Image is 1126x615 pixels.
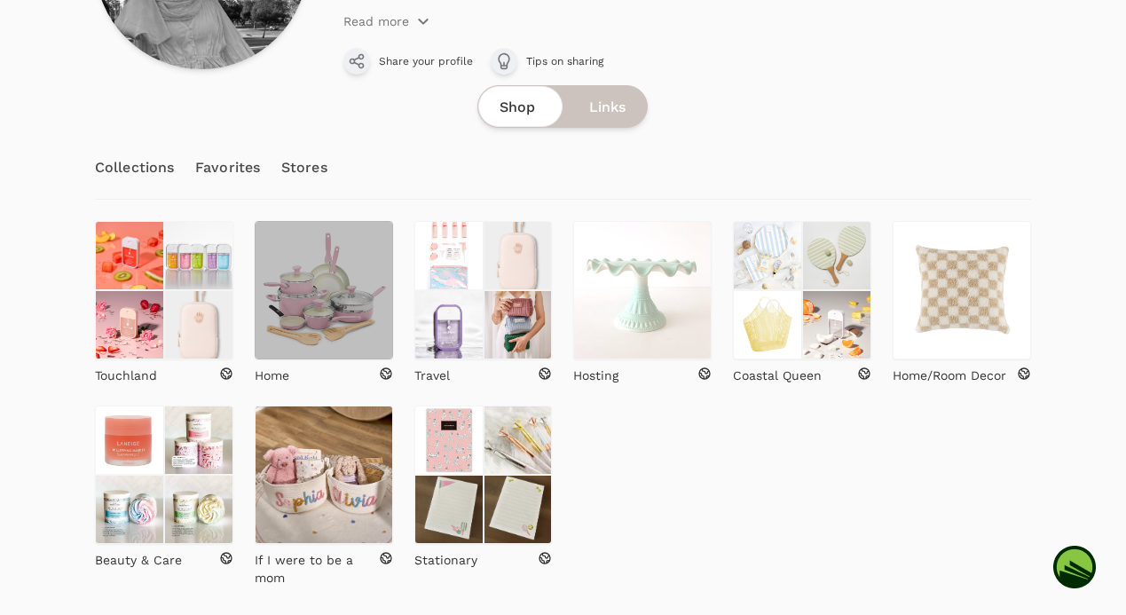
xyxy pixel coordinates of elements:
[164,221,233,290] img: Touchland
[95,290,164,359] img: Touchland
[95,406,164,475] img: Beauty & Care
[484,475,553,544] img: Stationary
[164,406,233,475] img: Beauty & Care
[414,221,484,290] img: Travel
[95,359,233,384] a: Touchland
[589,97,626,118] span: Links
[484,221,553,290] img: Travel
[893,367,1006,384] p: Home/Room Decor
[414,406,484,475] img: Stationary
[733,367,822,384] p: Coastal Queen
[164,290,233,359] img: Touchland
[343,48,473,75] button: Share your profile
[733,359,871,384] a: Coastal Queen
[95,406,233,544] a: Beauty & Care Beauty & Care Beauty & Care Beauty & Care
[164,475,233,544] img: Beauty & Care
[802,290,871,359] img: Coastal Queen
[95,367,157,384] p: Touchland
[491,48,603,75] a: Tips on sharing
[379,54,473,68] span: Share your profile
[573,359,712,384] a: Hosting
[802,221,871,290] img: Coastal Queen
[414,551,477,569] p: Stationary
[500,97,535,118] span: Shop
[255,551,379,587] p: If I were to be a mom
[893,359,1031,384] a: Home/Room Decor
[255,406,393,544] img: If I were to be a mom
[95,137,174,199] a: Collections
[573,367,618,384] p: Hosting
[255,544,393,587] a: If I were to be a mom
[95,475,164,544] img: Beauty & Care
[281,137,327,199] a: Stores
[95,551,182,569] p: Beauty & Care
[414,359,553,384] a: Travel
[195,137,260,199] a: Favorites
[414,367,450,384] p: Travel
[414,221,553,359] a: Travel Travel Travel Travel
[414,544,553,569] a: Stationary
[733,221,871,359] a: Coastal Queen Coastal Queen Coastal Queen Coastal Queen
[95,221,164,290] img: Touchland
[414,475,484,544] img: Stationary
[893,221,1031,359] img: Home/Room Decor
[343,12,409,30] p: Read more
[733,290,802,359] img: Coastal Queen
[255,221,393,359] img: Home
[484,290,553,359] img: Travel
[95,221,233,359] a: Touchland Touchland Touchland Touchland
[255,367,289,384] p: Home
[573,221,712,359] img: Hosting
[343,12,430,30] button: Read more
[95,544,233,569] a: Beauty & Care
[526,54,603,68] span: Tips on sharing
[484,406,553,475] img: Stationary
[414,406,553,544] a: Stationary Stationary Stationary Stationary
[414,290,484,359] img: Travel
[255,359,393,384] a: Home
[733,221,802,290] img: Coastal Queen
